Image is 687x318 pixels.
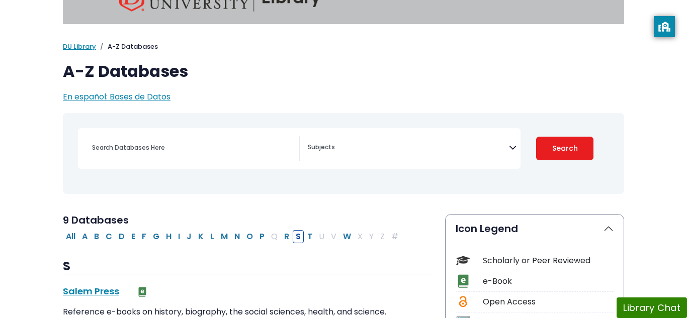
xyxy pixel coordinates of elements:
img: Icon e-Book [456,274,470,288]
a: En español: Bases de Datos [63,91,170,102]
button: Submit for Search Results [536,137,593,160]
button: All [63,230,78,243]
button: Filter Results M [218,230,231,243]
p: Reference e-books on history, biography, the social sciences, health, and science. [63,306,433,318]
button: Filter Results J [184,230,195,243]
button: Filter Results T [304,230,315,243]
button: Filter Results S [293,230,304,243]
button: Icon Legend [446,215,624,243]
button: Filter Results F [139,230,149,243]
button: Filter Results E [128,230,138,243]
input: Search database by title or keyword [86,140,299,155]
li: A-Z Databases [96,42,158,52]
button: Filter Results G [150,230,162,243]
button: Library Chat [617,297,687,318]
div: Scholarly or Peer Reviewed [483,255,614,267]
nav: Search filters [63,113,624,194]
textarea: Search [308,144,509,152]
a: DU Library [63,42,96,51]
nav: breadcrumb [63,42,624,52]
div: Open Access [483,296,614,308]
button: Filter Results C [103,230,115,243]
button: privacy banner [654,16,675,37]
button: Filter Results H [163,230,175,243]
button: Filter Results N [231,230,243,243]
img: Icon Scholarly or Peer Reviewed [456,254,470,267]
span: 9 Databases [63,213,129,227]
button: Filter Results R [281,230,292,243]
button: Filter Results D [116,230,128,243]
div: Alpha-list to filter by first letter of database name [63,230,402,242]
button: Filter Results K [195,230,207,243]
button: Filter Results I [175,230,183,243]
button: Filter Results L [207,230,217,243]
button: Filter Results O [243,230,256,243]
img: Icon Open Access [457,295,469,308]
button: Filter Results W [340,230,354,243]
h1: A-Z Databases [63,62,624,81]
img: e-Book [137,287,147,297]
div: e-Book [483,275,614,287]
button: Filter Results P [256,230,268,243]
h3: S [63,259,433,274]
a: Salem Press [63,285,119,297]
button: Filter Results B [91,230,102,243]
button: Filter Results A [79,230,91,243]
